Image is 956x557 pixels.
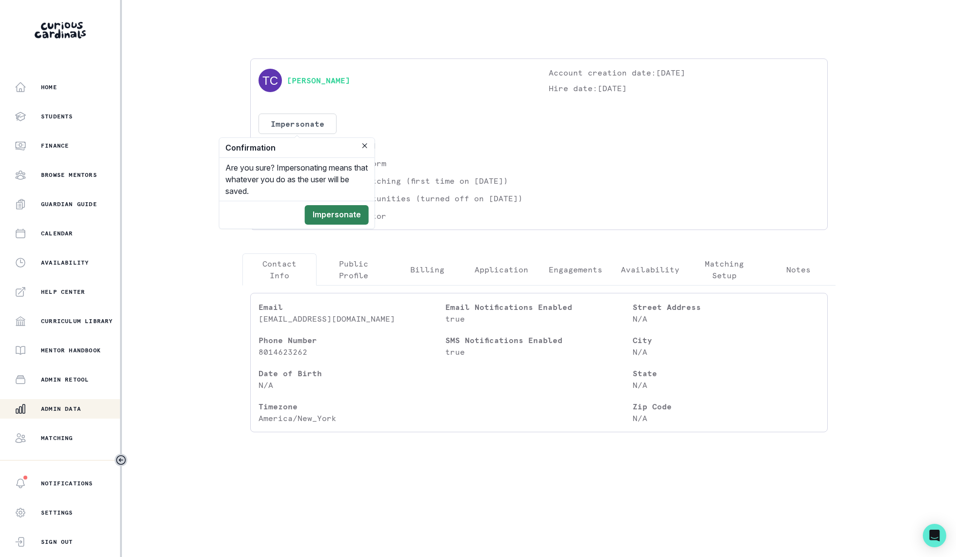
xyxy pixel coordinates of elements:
[549,67,819,78] p: Account creation date: [DATE]
[475,264,528,275] p: Application
[299,175,508,187] p: Eligible for matching (first time on [DATE])
[445,334,632,346] p: SMS Notifications Enabled
[41,538,73,546] p: Sign Out
[41,376,89,384] p: Admin Retool
[259,69,282,92] img: svg
[259,379,445,391] p: N/A
[621,264,679,275] p: Availability
[549,82,819,94] p: Hire date: [DATE]
[41,480,93,487] p: Notifications
[633,367,819,379] p: State
[445,346,632,358] p: true
[259,313,445,325] p: [EMAIL_ADDRESS][DOMAIN_NAME]
[633,313,819,325] p: N/A
[259,367,445,379] p: Date of Birth
[219,138,375,158] header: Confirmation
[633,334,819,346] p: City
[41,171,97,179] p: Browse Mentors
[41,113,73,120] p: Students
[359,140,371,152] button: Close
[287,75,350,86] a: [PERSON_NAME]
[219,158,375,201] div: Are you sure? Impersonating means that whatever you do as the user will be saved.
[41,142,69,150] p: Finance
[41,405,81,413] p: Admin Data
[696,258,754,281] p: Matching Setup
[549,264,602,275] p: Engagements
[115,454,127,466] button: Toggle sidebar
[41,288,85,296] p: Help Center
[633,301,819,313] p: Street Address
[41,83,57,91] p: Home
[35,22,86,38] img: Curious Cardinals Logo
[41,346,101,354] p: Mentor Handbook
[786,264,811,275] p: Notes
[41,200,97,208] p: Guardian Guide
[633,346,819,358] p: N/A
[41,259,89,267] p: Availability
[259,412,445,424] p: America/New_York
[410,264,444,275] p: Billing
[259,346,445,358] p: 8014623262
[259,114,337,134] button: Impersonate
[299,192,523,204] p: Accepting Opportunities (turned off on [DATE])
[445,313,632,325] p: true
[633,401,819,412] p: Zip Code
[445,301,632,313] p: Email Notifications Enabled
[251,258,308,281] p: Contact Info
[633,379,819,391] p: N/A
[259,334,445,346] p: Phone Number
[41,317,113,325] p: Curriculum Library
[633,412,819,424] p: N/A
[259,401,445,412] p: Timezone
[41,509,73,517] p: Settings
[305,205,369,225] button: Impersonate
[259,301,445,313] p: Email
[41,434,73,442] p: Matching
[325,258,382,281] p: Public Profile
[923,524,946,547] div: Open Intercom Messenger
[41,230,73,237] p: Calendar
